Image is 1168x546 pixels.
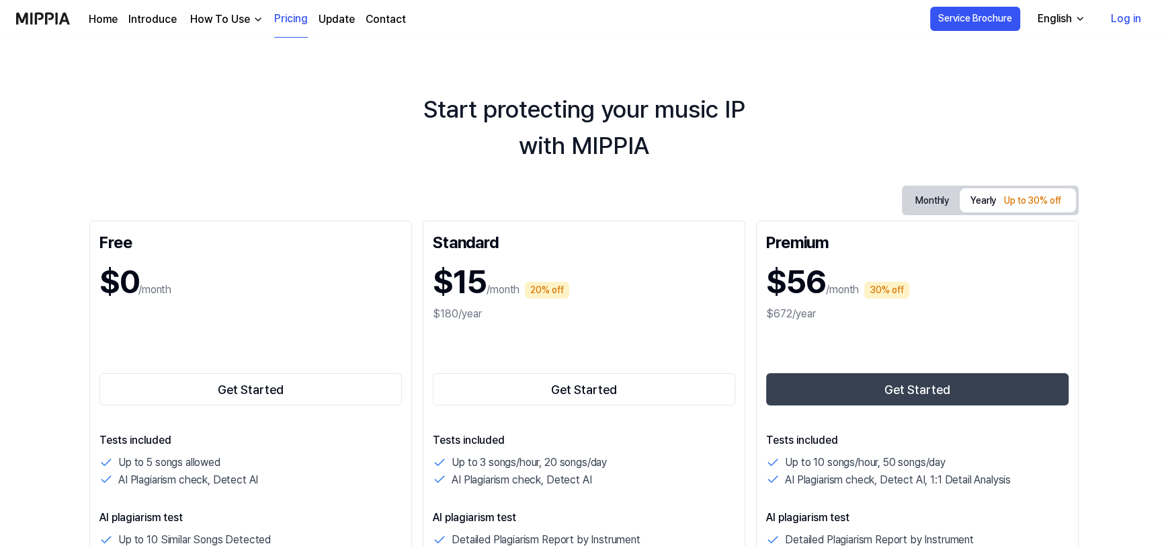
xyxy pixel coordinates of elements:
button: English [1027,5,1093,32]
a: Contact [366,11,406,28]
p: Tests included [433,432,735,448]
h1: $15 [433,258,487,306]
p: AI plagiarism test [766,510,1069,526]
p: Tests included [766,432,1069,448]
p: /month [826,282,859,298]
a: Get Started [766,370,1069,408]
a: Pricing [274,1,308,38]
img: down [253,14,263,25]
div: 20% off [525,282,569,299]
a: Get Started [433,370,735,408]
p: Tests included [99,432,402,448]
p: /month [138,282,171,298]
h1: $56 [766,258,826,306]
p: /month [487,282,519,298]
div: 30% off [864,282,909,299]
p: AI Plagiarism check, Detect AI [452,471,591,489]
p: Up to 10 songs/hour, 50 songs/day [785,454,946,471]
p: AI plagiarism test [99,510,402,526]
div: How To Use [187,11,253,28]
h1: $0 [99,258,138,306]
div: Premium [766,231,1069,252]
div: $180/year [433,306,735,322]
button: Get Started [99,373,402,405]
div: Free [99,231,402,252]
button: How To Use [187,11,263,28]
p: AI plagiarism test [433,510,735,526]
p: AI Plagiarism check, Detect AI, 1:1 Detail Analysis [785,471,1011,489]
div: Up to 30% off [1000,191,1065,211]
p: Up to 3 songs/hour, 20 songs/day [452,454,607,471]
a: Introduce [128,11,177,28]
button: Get Started [766,373,1069,405]
div: Standard [433,231,735,252]
p: Up to 5 songs allowed [118,454,220,471]
button: Yearly [960,188,1076,212]
button: Get Started [433,373,735,405]
a: Update [319,11,355,28]
div: $672/year [766,306,1069,322]
p: AI Plagiarism check, Detect AI [118,471,258,489]
a: Get Started [99,370,402,408]
div: English [1035,11,1075,27]
button: Monthly [905,188,960,213]
a: Home [89,11,118,28]
button: Service Brochure [930,7,1020,31]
